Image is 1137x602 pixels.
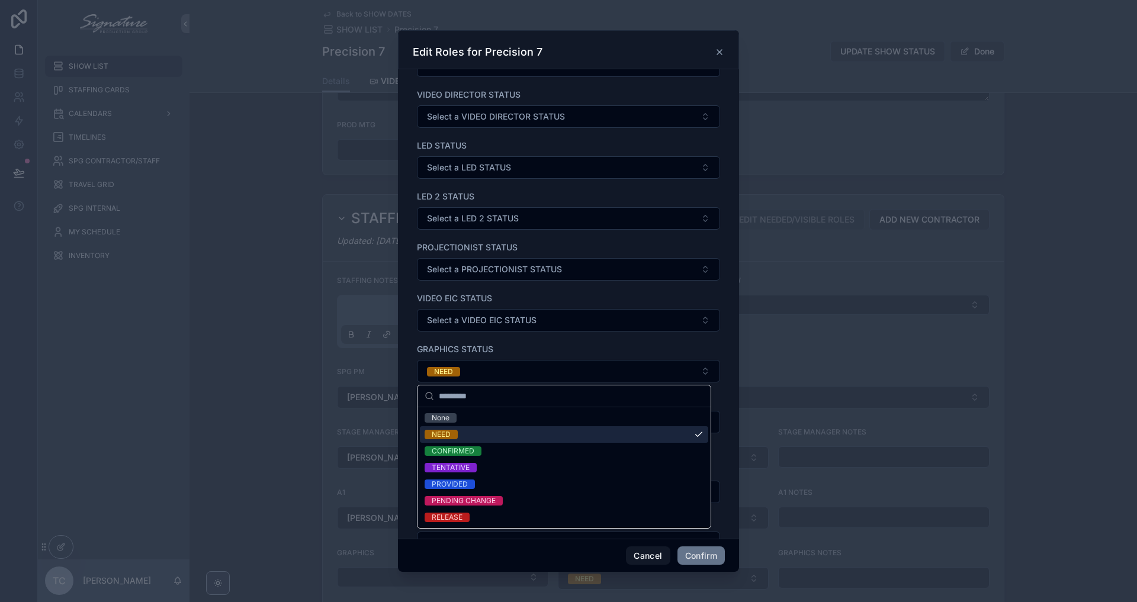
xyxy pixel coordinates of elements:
h3: Edit Roles for Precision 7 [413,45,542,59]
span: PROJECTIONIST STATUS [417,242,518,252]
div: PROVIDED [432,479,468,489]
span: VIDEO DIRECTOR STATUS [417,89,521,99]
span: Select a VIDEO DIRECTOR STATUS [427,111,565,123]
button: Select Button [417,105,720,128]
button: Select Button [417,156,720,179]
div: NEED [432,430,451,439]
button: Select Button [417,309,720,331]
button: Select Button [417,207,720,230]
div: PENDING CHANGE [432,496,496,506]
span: GRAPHICS STATUS [417,344,493,354]
span: Select a PROJECTIONIST STATUS [427,263,562,275]
div: None [432,413,449,423]
span: Select a LED 2 STATUS [427,213,519,224]
span: Select a VIDEO EIC STATUS [427,314,537,326]
button: Select Button [417,258,720,281]
button: Confirm [677,546,725,565]
span: LED STATUS [417,140,467,150]
div: RELEASE [432,513,462,522]
div: CONFIRMED [432,446,474,456]
button: Select Button [417,360,720,382]
span: Select a LED STATUS [427,162,511,173]
button: Cancel [626,546,670,565]
div: Suggestions [417,407,711,528]
span: LED 2 STATUS [417,191,474,201]
div: NEED [434,367,453,376]
div: TENTATIVE [432,463,470,472]
span: VIDEO EIC STATUS [417,293,492,303]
